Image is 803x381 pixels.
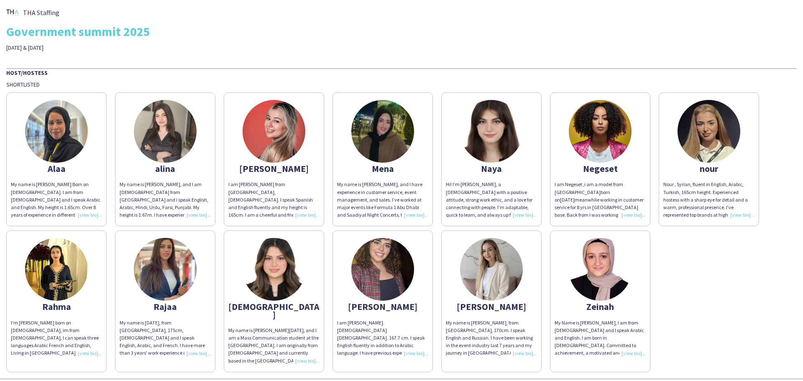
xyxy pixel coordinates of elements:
div: My Name is [PERSON_NAME], I am from [DEMOGRAPHIC_DATA] and I speak Arabic and English. I am born ... [555,319,646,357]
div: [DATE] & [DATE] [6,44,283,51]
img: thumb-68b95d753396d.jpeg [351,100,414,163]
img: thumb-62c566a6-807b-4ab1-beaf-6d9dc91b1ccd.jpg [25,238,88,301]
div: [DEMOGRAPHIC_DATA] [228,303,320,318]
div: [PERSON_NAME] [446,303,537,310]
img: thumb-682632bf42e36.jpeg [243,238,305,301]
img: thumb-7467d447-952b-4a97-b2d1-640738fb6bf0.png [6,6,19,19]
span: [DATE] [560,197,575,203]
div: My name is [PERSON_NAME], and I have experience in customer service, event management, and sales.... [337,181,428,219]
div: My name is [PERSON_NAME] Born on [DEMOGRAPHIC_DATA]. I am from [DEMOGRAPHIC_DATA] and I speak Ara... [11,181,102,219]
div: alina [120,165,211,172]
img: thumb-67537513734b6.jpeg [569,238,632,301]
div: I am [PERSON_NAME]. [DEMOGRAPHIC_DATA] [DEMOGRAPHIC_DATA]. 167.7 cm. I speak English fluently in ... [337,319,428,357]
img: thumb-1679642050641d4dc284058.jpeg [569,100,632,163]
img: thumb-687f2e395cd3f.jpeg [134,238,197,301]
img: thumb-ed4df5dd-c6d2-4663-bc6c-e763b5d38754.jpg [243,100,305,163]
div: My name is [PERSON_NAME][DATE], and I am a Mass Communication student at the [GEOGRAPHIC_DATA]. I... [228,327,320,365]
img: thumb-680408bb5329e.jpeg [678,100,740,163]
div: Rahma [11,303,102,310]
div: My name is [PERSON_NAME], and I am [DEMOGRAPHIC_DATA] from [GEOGRAPHIC_DATA] and i speak English,... [120,181,211,219]
div: nour [663,165,754,172]
img: thumb-5071149e-4365-4e43-be84-095a38cd1bb3.jpg [25,100,88,163]
div: My name is [DATE], from [GEOGRAPHIC_DATA], 175cm, [DEMOGRAPHIC_DATA] and I speak English, Arabic,... [120,319,211,357]
img: thumb-17c3c17b-83d0-4828-82dc-94cbdfc37171.jpg [351,238,414,301]
div: I'm [PERSON_NAME] born on [DEMOGRAPHIC_DATA], im from [DEMOGRAPHIC_DATA], I can speak three langu... [11,319,102,357]
div: [PERSON_NAME] [228,165,320,172]
img: thumb-66e450a78a8e7.jpeg [134,100,197,163]
div: Rajaa [120,303,211,310]
div: [PERSON_NAME] [337,303,428,310]
img: thumb-68a84f77221b4.jpeg [460,238,523,301]
div: Mena [337,165,428,172]
div: I am [PERSON_NAME] from [GEOGRAPHIC_DATA], [DEMOGRAPHIC_DATA]. I speak Spanish and English fluent... [228,181,320,219]
span: meanwhile working in customer service for 8 yrs in [GEOGRAPHIC_DATA] base. Back from I was workin... [555,197,645,233]
div: Negeset [555,165,646,172]
div: Naya [446,165,537,172]
div: My name is [PERSON_NAME], from [GEOGRAPHIC_DATA], 170cm. I speak English and Russian. I have been... [446,319,537,357]
div: Government summit 2025 [6,25,797,38]
span: I am Negeset ,i am a model from [GEOGRAPHIC_DATA] [555,181,623,195]
div: Host/Hostess [6,68,797,77]
div: Shortlisted [6,81,797,88]
span: THA Staffing [23,9,59,16]
img: thumb-797e2718-07fc-41d9-9220-96db6651019e.jpg [460,100,523,163]
div: Hi! I’m [PERSON_NAME], a [DEMOGRAPHIC_DATA] with a positive attitude, strong work ethic, and a lo... [446,181,537,219]
div: Alaa [11,165,102,172]
div: Nour , Syrian, fluent in English, Arabic, Turkish, 165cm height. Experienced hostess with a sharp... [663,181,754,219]
div: Zeinah [555,303,646,310]
span: born on [555,189,610,203]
